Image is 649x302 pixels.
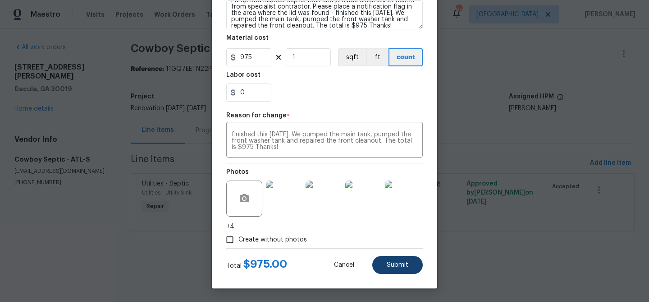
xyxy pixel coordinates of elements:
button: count [388,48,423,66]
button: Submit [372,256,423,274]
button: sqft [338,48,366,66]
button: ft [366,48,388,66]
span: Cancel [334,262,354,269]
span: Create without photos [238,235,307,245]
button: Cancel [320,256,369,274]
textarea: Pump and inspect septic tank and provide clean bill of health from specialist contractor. Please ... [226,0,423,29]
span: Submit [387,262,408,269]
h5: Reason for change [226,112,287,119]
div: Total [226,260,287,270]
span: +4 [226,222,234,231]
span: $ 975.00 [243,259,287,269]
h5: Labor cost [226,72,261,78]
h5: Material cost [226,35,269,41]
textarea: finished this [DATE]. We pumped the main tank, pumped the front washer tank and repaired the fron... [232,131,417,150]
h5: Photos [226,169,249,175]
